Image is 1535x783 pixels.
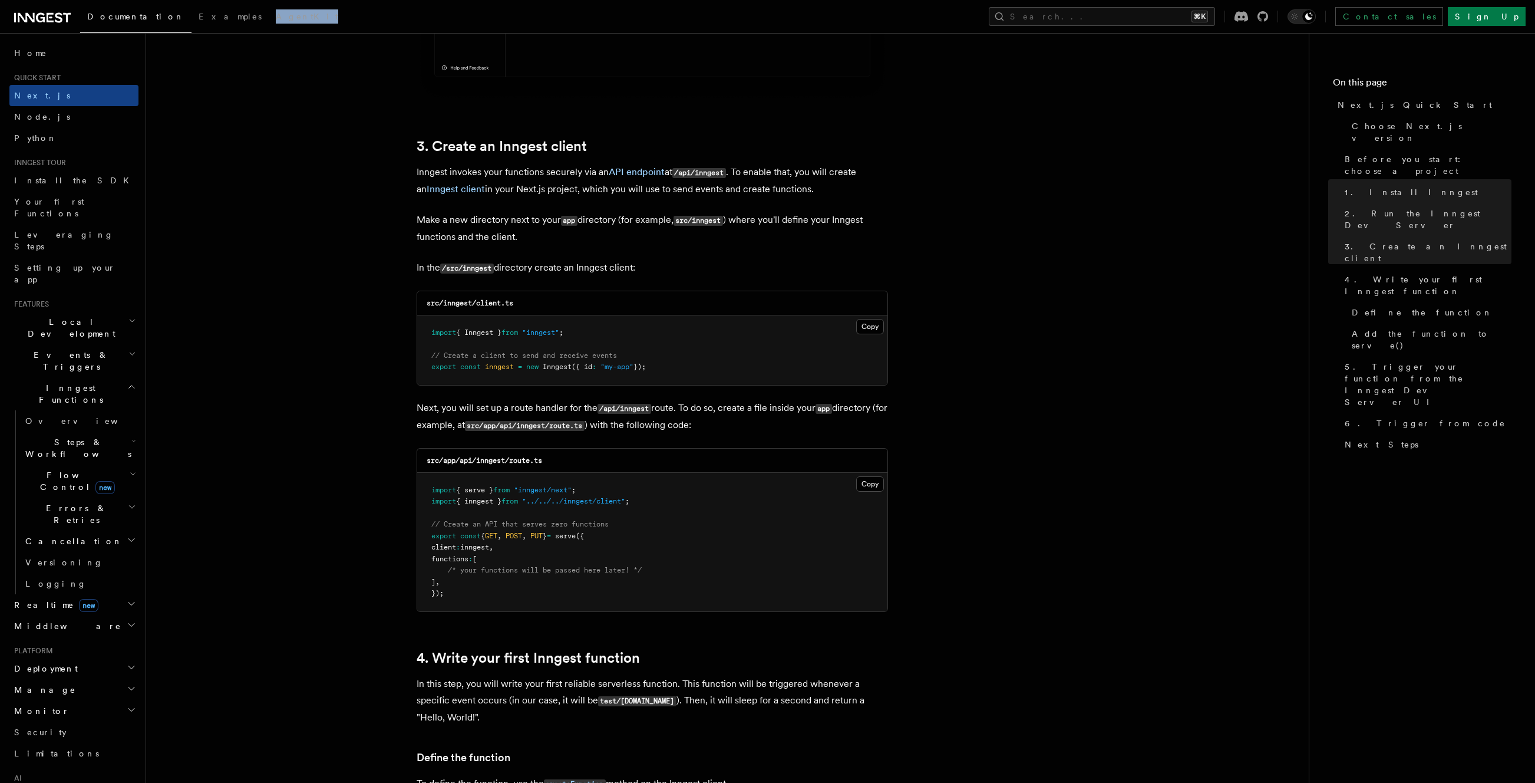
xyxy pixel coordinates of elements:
span: Features [9,300,49,309]
span: Add the function to serve() [1352,328,1511,351]
span: Flow Control [21,469,130,493]
span: Inngest [543,363,572,371]
span: const [460,532,481,540]
p: Make a new directory next to your directory (for example, ) where you'll define your Inngest func... [417,212,888,245]
button: Copy [856,319,884,334]
button: Errors & Retries [21,498,138,531]
span: Documentation [87,12,184,21]
a: Install the SDK [9,170,138,191]
a: 3. Create an Inngest client [417,138,587,154]
a: Next.js Quick Start [1333,94,1511,116]
span: Before you start: choose a project [1345,153,1511,177]
span: Manage [9,684,76,696]
span: [ [473,555,477,563]
span: Your first Functions [14,197,84,218]
span: Leveraging Steps [14,230,114,251]
button: Copy [856,476,884,492]
span: , [435,578,440,586]
a: 1. Install Inngest [1340,182,1511,203]
a: Python [9,127,138,149]
span: new [526,363,539,371]
span: { Inngest } [456,328,501,337]
span: Inngest Functions [9,382,127,406]
span: Quick start [9,73,61,83]
span: Security [14,728,67,737]
span: Inngest tour [9,158,66,167]
span: ; [572,486,576,494]
span: , [489,543,493,551]
button: Manage [9,679,138,700]
button: Monitor [9,700,138,722]
h4: On this page [1333,75,1511,94]
button: Deployment [9,658,138,679]
p: Inngest invokes your functions securely via an at . To enable that, you will create an in your Ne... [417,164,888,198]
a: Overview [21,410,138,432]
a: Limitations [9,743,138,764]
span: "inngest" [522,328,559,337]
span: Steps & Workflows [21,436,131,460]
span: Install the SDK [14,176,136,185]
kbd: ⌘K [1191,11,1208,22]
a: Next.js [9,85,138,106]
span: { [481,532,485,540]
p: Next, you will set up a route handler for the route. To do so, create a file inside your director... [417,400,888,434]
a: Logging [21,573,138,594]
span: Choose Next.js version [1352,120,1511,144]
span: Limitations [14,749,99,758]
span: }); [633,363,646,371]
button: Events & Triggers [9,344,138,377]
span: Platform [9,646,53,656]
a: Add the function to serve() [1347,323,1511,356]
span: "inngest/next" [514,486,572,494]
code: src/app/api/inngest/route.ts [465,421,585,431]
span: export [431,532,456,540]
span: : [468,555,473,563]
a: 3. Create an Inngest client [1340,236,1511,269]
a: Security [9,722,138,743]
span: Deployment [9,663,78,675]
span: export [431,363,456,371]
span: Next.js [14,91,70,100]
span: inngest [460,543,489,551]
a: Leveraging Steps [9,224,138,257]
code: /src/inngest [440,264,494,274]
span: Python [14,133,57,143]
span: 2. Run the Inngest Dev Server [1345,208,1511,231]
a: Contact sales [1335,7,1443,26]
span: 6. Trigger from code [1345,417,1506,429]
code: /api/inngest [672,168,726,178]
button: Middleware [9,616,138,637]
code: /api/inngest [598,404,651,414]
a: Before you start: choose a project [1340,149,1511,182]
code: src/inngest [674,216,723,226]
span: Errors & Retries [21,502,128,526]
span: ; [625,497,629,505]
button: Flow Controlnew [21,465,138,498]
span: new [79,599,98,612]
span: } [543,532,547,540]
span: "my-app" [600,363,633,371]
a: Sign Up [1448,7,1526,26]
span: ] [431,578,435,586]
span: Events & Triggers [9,349,128,373]
button: Cancellation [21,531,138,552]
span: /* your functions will be passed here later! */ [448,566,642,574]
span: , [497,532,501,540]
span: Node.js [14,112,70,121]
span: from [493,486,510,494]
a: Define the function [417,749,510,766]
span: GET [485,532,497,540]
div: Inngest Functions [9,410,138,594]
span: { inngest } [456,497,501,505]
button: Toggle dark mode [1288,9,1316,24]
button: Realtimenew [9,594,138,616]
span: Examples [199,12,262,21]
span: POST [506,532,522,540]
span: ({ id [572,363,592,371]
a: AgentKit [269,4,345,32]
span: Middleware [9,620,121,632]
span: 5. Trigger your function from the Inngest Dev Server UI [1345,361,1511,408]
span: Cancellation [21,535,123,547]
span: ({ [576,532,584,540]
span: Next.js Quick Start [1338,99,1492,111]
